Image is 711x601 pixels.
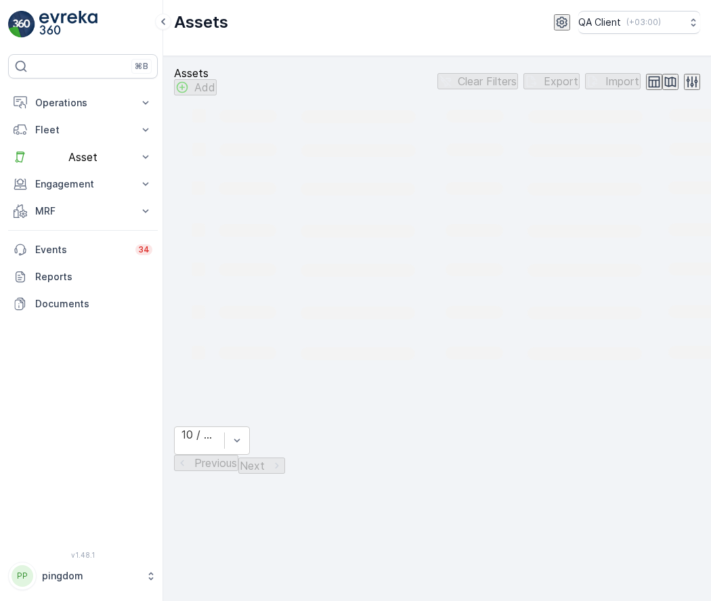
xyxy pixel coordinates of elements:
[544,75,578,87] p: Export
[240,460,265,472] p: Next
[437,73,518,89] button: Clear Filters
[35,204,131,218] p: MRF
[8,263,158,290] a: Reports
[8,562,158,590] button: PPpingdom
[181,428,217,441] div: 10 / Page
[12,565,33,587] div: PP
[174,12,228,33] p: Assets
[174,67,217,79] p: Assets
[578,11,700,34] button: QA Client(+03:00)
[138,244,150,255] p: 34
[8,236,158,263] a: Events34
[8,143,158,171] button: Asset
[238,458,285,474] button: Next
[35,177,131,191] p: Engagement
[8,171,158,198] button: Engagement
[35,270,152,284] p: Reports
[35,123,131,137] p: Fleet
[135,61,148,72] p: ⌘B
[35,151,131,163] p: Asset
[174,455,238,471] button: Previous
[8,89,158,116] button: Operations
[8,551,158,559] span: v 1.48.1
[458,75,517,87] p: Clear Filters
[523,73,580,89] button: Export
[8,198,158,225] button: MRF
[42,569,139,583] p: pingdom
[39,11,98,38] img: logo_light-DOdMpM7g.png
[174,79,217,95] button: Add
[194,81,215,93] p: Add
[35,243,127,257] p: Events
[8,116,158,143] button: Fleet
[8,290,158,317] a: Documents
[35,297,152,311] p: Documents
[194,457,237,469] p: Previous
[585,73,641,89] button: Import
[8,11,35,38] img: logo
[626,17,661,28] p: ( +03:00 )
[578,16,621,29] p: QA Client
[605,75,639,87] p: Import
[35,96,131,110] p: Operations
